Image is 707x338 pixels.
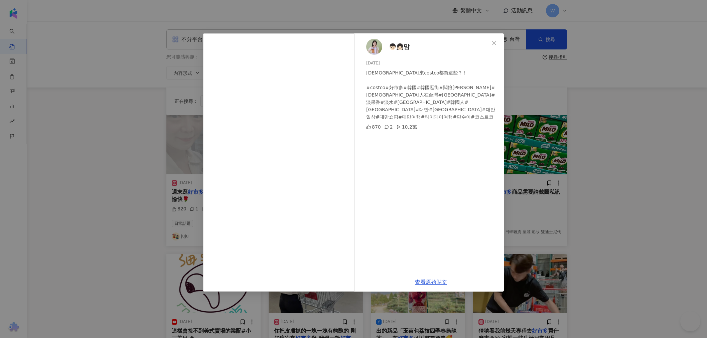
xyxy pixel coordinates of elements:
a: 查看原始貼文 [415,279,447,285]
div: 870 [366,123,381,131]
span: 👦🏻👧🏻맘 [389,42,410,51]
button: Close [487,36,501,50]
div: 10.2萬 [396,123,417,131]
span: close [491,40,497,46]
img: KOL Avatar [366,39,382,55]
a: KOL Avatar👦🏻👧🏻맘 [366,39,489,55]
div: [DEMOGRAPHIC_DATA]來costco都買這些？！ #costco#好市多#韓國#韓國逛街#闆娘[PERSON_NAME]#[DEMOGRAPHIC_DATA]人在台灣#[GEOGR... [366,69,499,121]
div: 2 [384,123,393,131]
div: [DATE] [366,60,499,66]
